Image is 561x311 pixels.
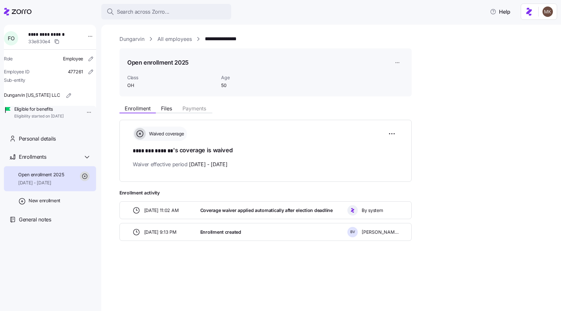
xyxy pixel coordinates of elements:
[133,146,398,155] h1: 's coverage is waived
[19,153,46,161] span: Enrollments
[28,38,50,45] span: 33e830e4
[19,135,56,143] span: Personal details
[144,229,177,235] span: [DATE] 9:13 PM
[157,35,192,43] a: All employees
[4,68,30,75] span: Employee ID
[117,8,169,16] span: Search across Zorro...
[127,82,216,89] span: OH
[362,229,399,235] span: [PERSON_NAME]
[119,35,144,43] a: Dungarvin
[29,197,60,204] span: New enrollment
[4,77,25,83] span: Sub-entity
[485,5,516,18] button: Help
[63,56,83,62] span: Employee
[119,190,412,196] span: Enrollment activity
[161,106,172,111] span: Files
[542,6,553,17] img: 5ab780eebedb11a070f00e4a129a1a32
[127,58,189,67] h1: Open enrollment 2025
[144,207,179,214] span: [DATE] 11:02 AM
[101,4,231,19] button: Search across Zorro...
[127,74,216,81] span: Class
[4,56,13,62] span: Role
[14,114,64,119] span: Eligibility started on [DATE]
[490,8,510,16] span: Help
[147,131,184,137] span: Waived coverage
[8,36,14,41] span: F O
[189,160,227,168] span: [DATE] - [DATE]
[18,171,64,178] span: Open enrollment 2025
[350,230,355,234] span: B V
[200,207,333,214] span: Coverage waiver applied automatically after election deadline
[133,160,228,168] span: Waiver effective period
[4,92,60,98] span: Dungarvin [US_STATE] LLC
[19,216,51,224] span: General notes
[14,106,64,112] span: Eligible for benefits
[125,106,151,111] span: Enrollment
[18,180,64,186] span: [DATE] - [DATE]
[362,207,383,214] span: By system
[221,74,286,81] span: Age
[182,106,206,111] span: Payments
[200,229,241,235] span: Enrollment created
[68,68,83,75] span: 477261
[221,82,286,89] span: 50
